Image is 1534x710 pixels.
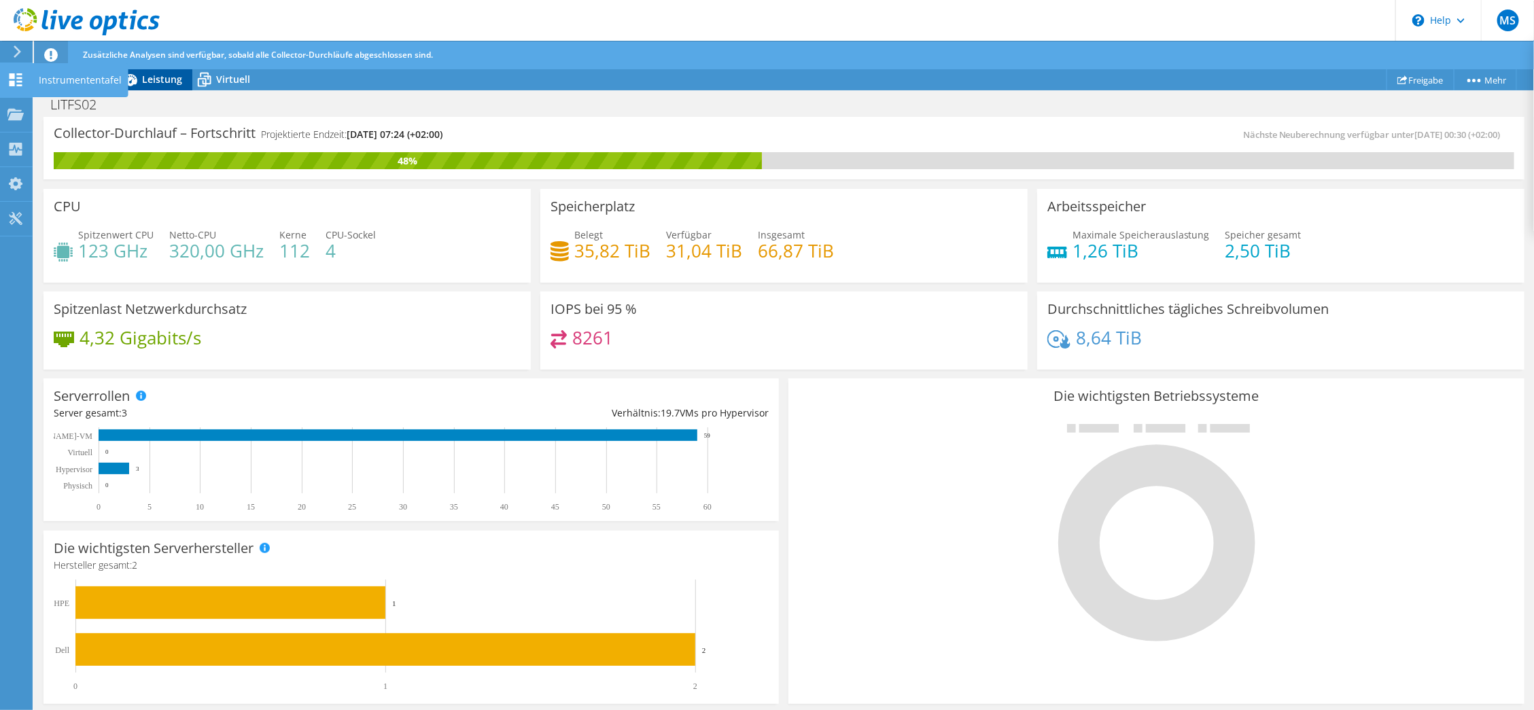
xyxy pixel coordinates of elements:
[392,599,396,607] text: 1
[399,502,407,512] text: 30
[97,502,101,512] text: 0
[348,502,356,512] text: 25
[1415,128,1501,141] span: [DATE] 00:30 (+02:00)
[383,681,387,691] text: 1
[132,558,137,571] span: 2
[573,330,614,345] h4: 8261
[666,228,712,241] span: Verfügbar
[758,243,834,258] h4: 66,87 TiB
[450,502,458,512] text: 35
[602,502,610,512] text: 50
[54,541,254,556] h3: Die wichtigsten Serverhersteller
[54,389,130,404] h3: Serverrollen
[169,228,216,241] span: Netto-CPU
[67,448,92,457] text: Virtuell
[1076,330,1142,345] h4: 8,64 TiB
[78,243,154,258] h4: 123 GHz
[1225,243,1302,258] h4: 2,50 TiB
[54,406,411,421] div: Server gesamt:
[1387,69,1454,90] a: Freigabe
[279,228,307,241] span: Kerne
[551,502,559,512] text: 45
[261,127,442,142] h4: Projektierte Endzeit:
[147,502,152,512] text: 5
[55,645,69,655] text: Dell
[216,73,250,86] span: Virtuell
[666,243,742,258] h4: 31,04 TiB
[142,73,182,86] span: Leistung
[1497,10,1519,31] span: MS
[1073,243,1210,258] h4: 1,26 TiB
[500,502,508,512] text: 40
[799,389,1514,404] h3: Die wichtigsten Betriebssysteme
[551,302,637,317] h3: IOPS bei 95 %
[411,406,769,421] div: Verhältnis: VMs pro Hypervisor
[326,243,376,258] h4: 4
[105,482,109,489] text: 0
[196,502,204,512] text: 10
[1073,228,1210,241] span: Maximale Speicherauslastung
[693,681,697,691] text: 2
[54,302,247,317] h3: Spitzenlast Netzwerkdurchsatz
[702,646,706,654] text: 2
[247,502,255,512] text: 15
[83,49,433,60] span: Zusätzliche Analysen sind verfügbar, sobald alle Collector-Durchläufe abgeschlossen sind.
[80,330,201,345] h4: 4,32 Gigabits/s
[78,228,154,241] span: Spitzenwert CPU
[105,448,109,455] text: 0
[54,558,769,573] h4: Hersteller gesamt:
[1225,228,1302,241] span: Speicher gesamt
[652,502,661,512] text: 55
[54,154,762,168] div: 48%
[1047,199,1146,214] h3: Arbeitsspeicher
[1454,69,1517,90] a: Mehr
[703,502,712,512] text: 60
[1047,302,1329,317] h3: Durchschnittliches tägliches Schreibvolumen
[122,406,127,419] span: 3
[136,465,139,472] text: 3
[758,228,805,241] span: Insgesamt
[326,228,376,241] span: CPU-Sockel
[347,128,442,141] span: [DATE] 07:24 (+02:00)
[1412,14,1425,26] svg: \n
[298,502,306,512] text: 20
[73,681,77,691] text: 0
[54,599,69,608] text: HPE
[169,243,264,258] h4: 320,00 GHz
[704,432,711,439] text: 59
[44,97,118,112] h1: LITFS02
[56,465,92,474] text: Hypervisor
[661,406,680,419] span: 19.7
[574,228,603,241] span: Belegt
[574,243,650,258] h4: 35,82 TiB
[63,481,92,491] text: Physisch
[279,243,310,258] h4: 112
[32,63,128,97] div: Instrumententafel
[1243,128,1507,141] span: Nächste Neuberechnung verfügbar unter
[54,199,81,214] h3: CPU
[551,199,635,214] h3: Speicherplatz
